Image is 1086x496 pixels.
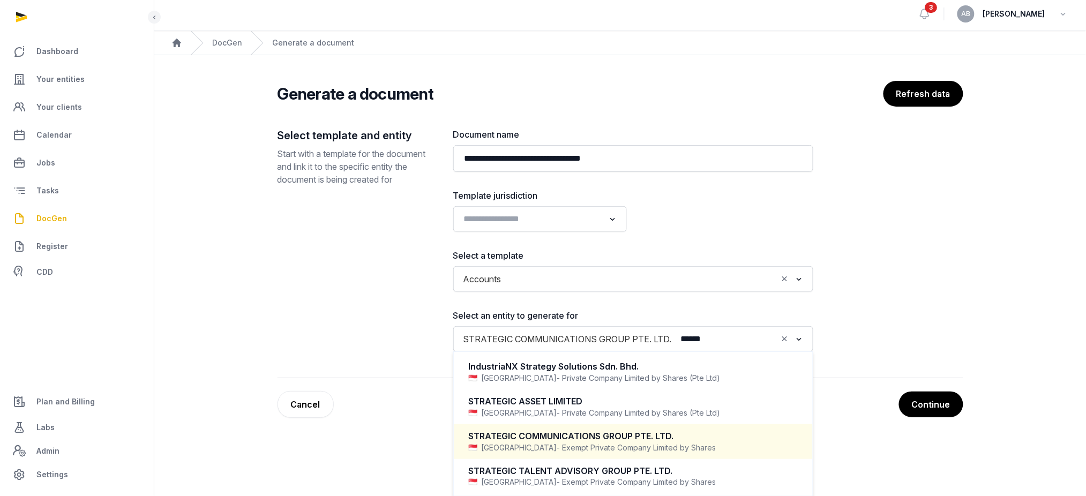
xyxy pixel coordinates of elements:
label: Select a template [453,249,813,262]
span: Labs [36,421,55,434]
a: Your entities [9,66,145,92]
button: Refresh data [883,81,963,107]
span: Tasks [36,184,59,197]
a: Your clients [9,94,145,120]
span: Admin [36,445,59,457]
button: Clear Selected [780,332,790,347]
label: Template jurisdiction [453,189,627,202]
div: Search for option [459,329,808,349]
div: Search for option [459,269,808,289]
a: Admin [9,440,145,462]
a: Calendar [9,122,145,148]
span: Plan and Billing [36,395,95,408]
span: 3 [925,2,938,13]
label: Select an entity to generate for [453,309,813,322]
span: Jobs [36,156,55,169]
a: Cancel [278,391,334,418]
a: Labs [9,415,145,440]
input: Search for option [506,272,777,287]
div: Generate a document [272,37,354,48]
span: Your entities [36,73,85,86]
a: CDD [9,261,145,283]
input: Search for option [677,332,777,347]
p: Start with a template for the document and link it to the specific entity the document is being c... [278,147,436,186]
div: Search for option [459,209,621,229]
a: Jobs [9,150,145,176]
a: Tasks [9,178,145,204]
h2: Select template and entity [278,128,436,143]
a: Register [9,234,145,259]
span: Your clients [36,101,82,114]
button: Continue [899,392,963,417]
h2: Generate a document [278,84,434,103]
span: AB [962,11,971,17]
span: [PERSON_NAME] [983,7,1045,20]
a: DocGen [212,37,242,48]
span: DocGen [36,212,67,225]
span: Calendar [36,129,72,141]
button: Clear Selected [780,272,790,287]
span: CDD [36,266,53,279]
span: STRATEGIC COMMUNICATIONS GROUP PTE. LTD. [461,332,675,347]
a: Settings [9,462,145,487]
span: Accounts [461,272,504,287]
a: DocGen [9,206,145,231]
label: Document name [453,128,813,141]
span: Dashboard [36,45,78,58]
a: Plan and Billing [9,389,145,415]
nav: Breadcrumb [154,31,1086,55]
span: Register [36,240,68,253]
input: Search for option [460,212,605,227]
span: Settings [36,468,68,481]
a: Dashboard [9,39,145,64]
button: AB [957,5,975,22]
